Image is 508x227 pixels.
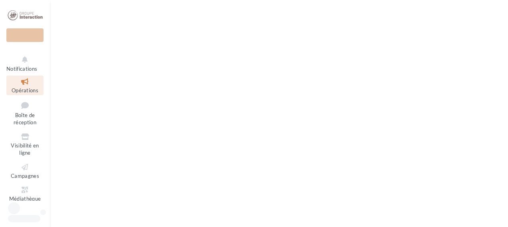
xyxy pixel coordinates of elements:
a: Boîte de réception [6,98,44,127]
a: Médiathèque [6,184,44,203]
span: Visibilité en ligne [11,142,39,156]
span: Campagnes [11,173,39,179]
span: Boîte de réception [14,112,36,126]
a: Opérations [6,76,44,95]
a: Visibilité en ligne [6,131,44,158]
span: Médiathèque [9,195,41,202]
div: Nouvelle campagne [6,28,44,42]
span: Notifications [6,66,37,72]
span: Opérations [12,87,38,94]
a: Campagnes [6,161,44,181]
